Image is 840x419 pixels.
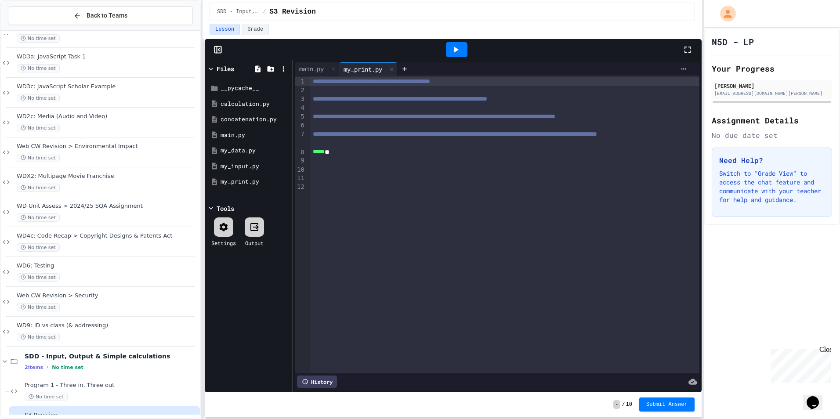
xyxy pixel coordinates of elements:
div: [EMAIL_ADDRESS][DOMAIN_NAME][PERSON_NAME] [714,90,829,97]
div: my_print.py [221,177,289,186]
div: my_print.py [339,65,387,74]
iframe: chat widget [803,384,831,410]
div: 12 [295,183,306,191]
span: WD3c: JavaScript Scholar Example [17,83,198,90]
span: Web CW Revision > Environmental Impact [17,143,198,150]
span: No time set [17,34,60,43]
span: / [622,401,625,408]
button: Submit Answer [639,397,695,412]
span: No time set [52,365,83,370]
div: Chat with us now!Close [4,4,61,56]
span: Back to Teams [87,11,127,20]
div: [PERSON_NAME] [714,82,829,90]
div: 2 [295,86,306,95]
span: S3 Revision [25,412,198,419]
button: Back to Teams [8,6,193,25]
span: No time set [17,154,60,162]
div: __pycache__ [221,84,289,93]
div: History [297,376,337,388]
button: Lesson [210,24,240,35]
div: 1 [295,77,306,86]
span: No time set [17,273,60,282]
span: No time set [17,243,60,252]
div: my_input.py [221,162,289,171]
span: 10 [626,401,632,408]
iframe: chat widget [767,346,831,383]
span: No time set [17,303,60,311]
div: 5 [295,112,306,121]
span: WD2c: Media (Audio and Video) [17,113,198,120]
span: Web CW Revision > Security [17,292,198,300]
span: 2 items [25,365,43,370]
span: No time set [17,184,60,192]
button: Grade [242,24,269,35]
span: - [613,400,620,409]
h2: Your Progress [712,62,832,75]
span: No time set [17,64,60,72]
span: SDD - Input, Output & Simple calculations [217,8,259,15]
div: 4 [295,104,306,112]
span: Submit Answer [646,401,688,408]
span: SDD - Input, Output & Simple calculations [25,352,198,360]
span: WD9: ID vs class (& addressing) [17,322,198,329]
div: Tools [217,204,234,213]
div: Output [245,239,264,247]
h3: Need Help? [719,155,825,166]
div: main.py [221,131,289,140]
span: No time set [17,333,60,341]
span: WD Unit Assess > 2024/25 SQA Assignment [17,202,198,210]
span: WD4c: Code Recap > Copyright Designs & Patents Act [17,232,198,240]
div: calculation.py [221,100,289,108]
span: WDX2: Multipage Movie Franchise [17,173,198,180]
h1: N5D - LP [712,36,754,48]
div: 8 [295,148,306,157]
div: 7 [295,130,306,148]
div: Files [217,64,234,73]
span: No time set [17,213,60,222]
span: Program 1 - Three in, Three out [25,382,198,389]
span: S3 Revision [269,7,316,17]
div: main.py [295,62,339,76]
div: 10 [295,166,306,174]
div: 6 [295,121,306,130]
div: my_data.py [221,146,289,155]
h2: Assignment Details [712,114,832,126]
div: No due date set [712,130,832,141]
div: My Account [711,4,738,24]
div: Settings [211,239,236,247]
span: No time set [25,393,68,401]
div: main.py [295,64,328,73]
span: No time set [17,124,60,132]
p: Switch to "Grade View" to access the chat feature and communicate with your teacher for help and ... [719,169,825,204]
div: my_print.py [339,62,398,76]
span: WD3a: JavaScript Task 1 [17,53,198,61]
span: WD6: Testing [17,262,198,270]
span: / [263,8,266,15]
div: 9 [295,156,306,165]
span: • [47,364,48,371]
div: 3 [295,95,306,104]
span: No time set [17,94,60,102]
div: 11 [295,174,306,183]
div: concatenation.py [221,115,289,124]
